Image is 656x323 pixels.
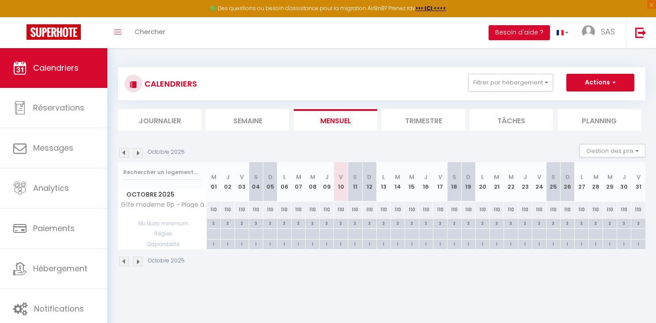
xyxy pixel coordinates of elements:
th: 18 [447,162,461,201]
span: Réservations [33,102,84,113]
abbr: L [481,173,484,181]
th: 02 [221,162,235,201]
div: 3 [433,219,447,227]
span: Analytics [33,182,69,194]
div: 110 [306,201,320,218]
div: 3 [617,219,631,227]
th: 22 [504,162,518,201]
div: 110 [362,201,376,218]
abbr: M [395,173,400,181]
abbr: D [367,173,372,181]
th: 11 [348,162,362,201]
div: 1 [518,239,532,248]
div: 1 [476,239,489,248]
p: Octobre 2025 [148,148,185,156]
img: logout [635,27,646,38]
div: 110 [631,201,645,218]
div: 110 [504,201,518,218]
div: 110 [235,201,249,218]
span: SAS [601,26,615,37]
abbr: S [452,173,456,181]
h3: CALENDRIERS [142,74,197,94]
div: 3 [546,219,560,227]
abbr: J [226,173,230,181]
div: 3 [504,219,518,227]
div: 3 [419,219,433,227]
span: Octobre 2025 [118,188,206,201]
th: 26 [561,162,575,201]
abbr: L [283,173,286,181]
abbr: L [580,173,583,181]
div: 1 [277,239,291,248]
img: ... [582,25,595,38]
div: 1 [561,239,574,248]
th: 30 [617,162,631,201]
div: 3 [589,219,603,227]
div: 1 [377,239,391,248]
div: 3 [631,219,645,227]
abbr: S [551,173,555,181]
div: 1 [433,239,447,248]
th: 05 [263,162,277,201]
th: 13 [376,162,391,201]
button: Filtrer par hébergement [468,74,553,91]
img: Super Booking [27,24,81,40]
abbr: D [268,173,273,181]
abbr: M [607,173,613,181]
abbr: S [254,173,258,181]
a: >>> ICI <<<< [415,4,446,12]
div: 1 [462,239,475,248]
abbr: M [310,173,315,181]
abbr: D [466,173,470,181]
abbr: V [438,173,442,181]
th: 29 [603,162,617,201]
div: 110 [221,201,235,218]
div: 1 [221,239,235,248]
div: 3 [603,219,617,227]
abbr: M [593,173,599,181]
th: 24 [532,162,546,201]
li: Planning [557,109,641,131]
div: 1 [348,239,362,248]
div: 3 [263,219,277,227]
div: 3 [363,219,376,227]
div: 1 [292,239,305,248]
div: 110 [489,201,504,218]
div: 3 [249,219,263,227]
th: 08 [306,162,320,201]
div: 110 [391,201,405,218]
div: 3 [575,219,588,227]
div: 110 [461,201,475,218]
div: 110 [532,201,546,218]
div: 3 [561,219,574,227]
button: Actions [566,74,634,91]
span: Paiements [33,223,75,234]
span: Disponibilité [118,239,206,249]
div: 3 [377,219,391,227]
abbr: L [382,173,385,181]
div: 3 [292,219,305,227]
div: 110 [546,201,561,218]
div: 3 [221,219,235,227]
th: 06 [277,162,292,201]
div: 110 [475,201,489,218]
li: Mensuel [294,109,377,131]
div: 3 [334,219,348,227]
div: 1 [405,239,419,248]
div: 1 [306,239,319,248]
th: 17 [433,162,447,201]
div: 3 [235,219,249,227]
span: Calendriers [33,62,79,73]
div: 110 [561,201,575,218]
div: 110 [292,201,306,218]
div: 1 [490,239,504,248]
p: Octobre 2025 [148,257,185,265]
div: 110 [376,201,391,218]
div: 3 [207,219,220,227]
th: 23 [518,162,532,201]
div: 1 [419,239,433,248]
div: 1 [631,239,645,248]
div: 3 [490,219,504,227]
abbr: V [240,173,244,181]
th: 20 [475,162,489,201]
